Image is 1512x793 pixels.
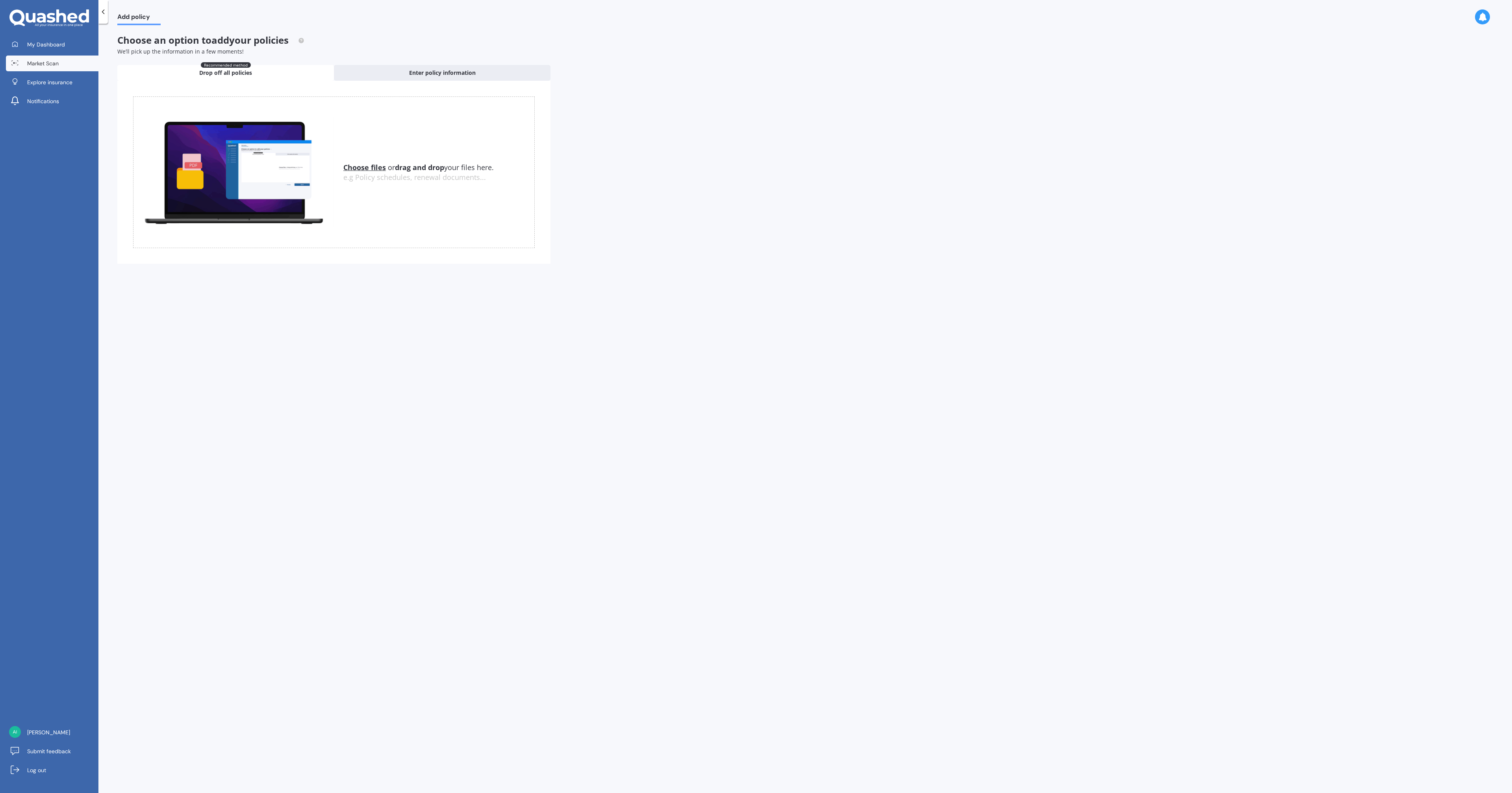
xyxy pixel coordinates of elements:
span: Submit feedback [27,747,71,755]
span: We’ll pick up the information in a few moments! [117,48,244,55]
span: Choose an option [117,33,304,46]
span: Log out [27,766,46,774]
span: My Dashboard [27,41,65,48]
a: Log out [6,762,98,778]
span: to add your policies [202,33,289,46]
span: Notifications [27,97,59,105]
span: Add policy [117,13,161,24]
img: upload.de96410c8ce839c3fdd5.gif [133,117,334,228]
span: Drop off all policies [199,69,252,77]
a: My Dashboard [6,37,98,52]
a: Notifications [6,93,98,109]
span: or your files here. [343,163,494,172]
a: Market Scan [6,56,98,71]
div: e.g Policy schedules, renewal documents... [343,173,534,182]
a: Submit feedback [6,743,98,759]
span: [PERSON_NAME] [27,728,70,736]
span: Explore insurance [27,78,72,86]
a: Explore insurance [6,74,98,90]
span: Recommended method [201,62,251,68]
a: [PERSON_NAME] [6,724,98,740]
img: 7c638fa6e52ca385dace41f372283965 [9,726,21,738]
b: drag and drop [395,163,444,172]
u: Choose files [343,163,386,172]
span: Market Scan [27,59,59,67]
span: Enter policy information [409,69,476,77]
